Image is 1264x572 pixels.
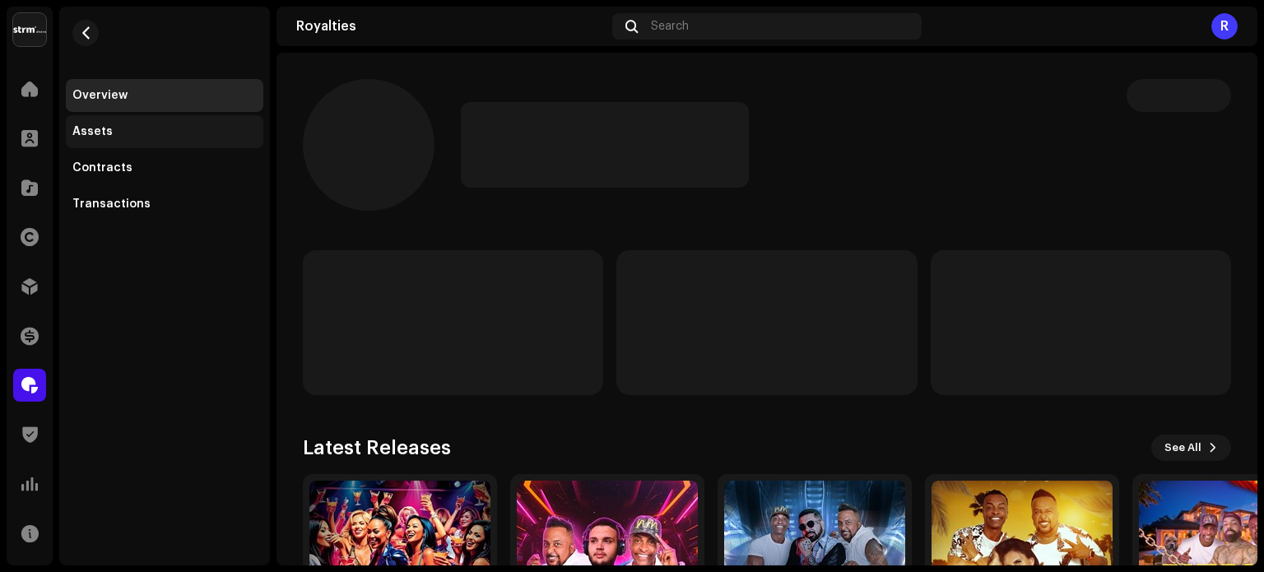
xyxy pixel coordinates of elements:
[1151,435,1231,461] button: See All
[66,115,263,148] re-m-nav-item: Assets
[13,13,46,46] img: 408b884b-546b-4518-8448-1008f9c76b02
[72,89,128,102] div: Overview
[72,161,132,174] div: Contracts
[1211,13,1238,40] div: R
[1164,431,1201,464] span: See All
[296,20,606,33] div: Royalties
[66,79,263,112] re-m-nav-item: Overview
[66,151,263,184] re-m-nav-item: Contracts
[651,20,689,33] span: Search
[72,198,151,211] div: Transactions
[303,435,451,461] h3: Latest Releases
[72,125,113,138] div: Assets
[66,188,263,221] re-m-nav-item: Transactions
